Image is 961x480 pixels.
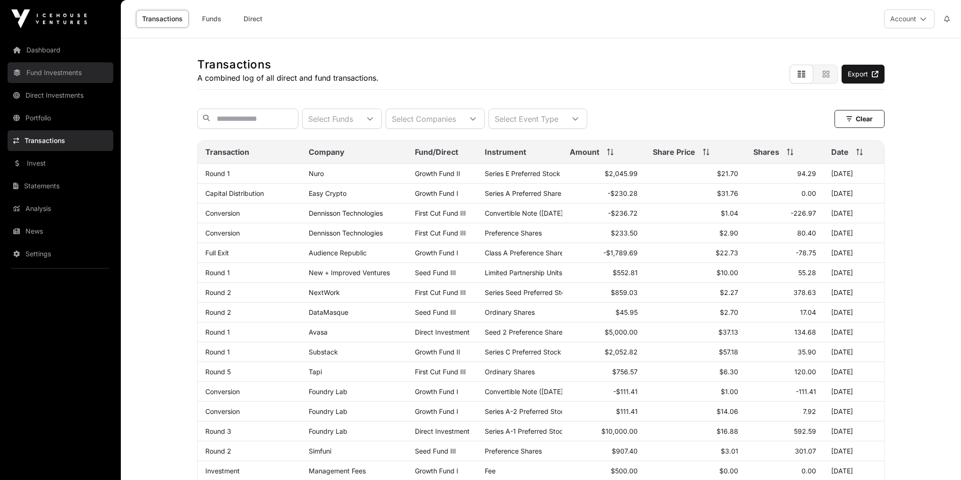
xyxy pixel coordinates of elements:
[717,269,738,277] span: $10.00
[309,288,340,296] a: NextWork
[796,249,816,257] span: -78.75
[485,328,566,336] span: Seed 2 Preference Shares
[309,447,331,455] a: Simfuni
[562,402,645,421] td: $111.41
[485,209,565,217] span: Convertible Note ([DATE])
[794,328,816,336] span: 134.68
[205,288,231,296] a: Round 2
[205,269,230,277] a: Round 1
[309,467,400,475] p: Management Fees
[562,421,645,441] td: $10,000.00
[8,221,113,242] a: News
[485,387,565,396] span: Convertible Note ([DATE])
[485,467,496,475] span: Fee
[415,308,456,316] a: Seed Fund III
[415,229,466,237] a: First Cut Fund III
[485,368,535,376] span: Ordinary Shares
[721,209,738,217] span: $1.04
[205,229,240,237] a: Conversion
[914,435,961,480] iframe: Chat Widget
[309,308,348,316] a: DataMasque
[721,447,738,455] span: $3.01
[415,447,456,455] a: Seed Fund III
[794,368,816,376] span: 120.00
[485,269,562,277] span: Limited Partnership Units
[562,322,645,342] td: $5,000.00
[824,421,884,441] td: [DATE]
[309,427,347,435] a: Foundry Lab
[842,65,885,84] a: Export
[309,407,347,415] a: Foundry Lab
[309,169,324,177] a: Nuro
[415,169,460,177] a: Growth Fund II
[415,249,458,257] a: Growth Fund I
[570,146,599,158] span: Amount
[562,164,645,184] td: $2,045.99
[485,146,526,158] span: Instrument
[800,308,816,316] span: 17.04
[309,328,328,336] a: Avasa
[11,9,87,28] img: Icehouse Ventures Logo
[205,427,231,435] a: Round 3
[824,203,884,223] td: [DATE]
[794,427,816,435] span: 592.59
[798,269,816,277] span: 55.28
[801,189,816,197] span: 0.00
[796,387,816,396] span: -111.41
[719,348,738,356] span: $57.18
[485,189,561,197] span: Series A Preferred Share
[309,249,367,257] a: Audience Republic
[835,110,885,128] button: Clear
[205,348,230,356] a: Round 1
[791,209,816,217] span: -226.97
[234,10,272,28] a: Direct
[8,40,113,60] a: Dashboard
[562,441,645,461] td: $907.40
[8,62,113,83] a: Fund Investments
[8,130,113,151] a: Transactions
[309,269,390,277] a: New + Improved Ventures
[719,229,738,237] span: $2.90
[485,229,542,237] span: Preference Shares
[8,176,113,196] a: Statements
[824,382,884,402] td: [DATE]
[562,303,645,322] td: $45.95
[205,387,240,396] a: Conversion
[8,153,113,174] a: Invest
[8,198,113,219] a: Analysis
[719,467,738,475] span: $0.00
[720,308,738,316] span: $2.70
[485,288,573,296] span: Series Seed Preferred Stock
[309,229,383,237] a: Dennisson Technologies
[653,146,695,158] span: Share Price
[795,447,816,455] span: 301.07
[485,427,567,435] span: Series A-1 Preferred Stock
[415,387,458,396] a: Growth Fund I
[485,407,568,415] span: Series A-2 Preferred Stock
[803,407,816,415] span: 7.92
[303,109,359,128] div: Select Funds
[824,184,884,203] td: [DATE]
[309,348,338,356] a: Substack
[8,244,113,264] a: Settings
[136,10,189,28] a: Transactions
[798,348,816,356] span: 35.90
[562,203,645,223] td: -$236.72
[309,368,322,376] a: Tapi
[415,209,466,217] a: First Cut Fund III
[824,223,884,243] td: [DATE]
[415,146,458,158] span: Fund/Direct
[824,322,884,342] td: [DATE]
[205,407,240,415] a: Conversion
[717,427,738,435] span: $16.88
[485,308,535,316] span: Ordinary Shares
[831,146,849,158] span: Date
[797,229,816,237] span: 80.40
[309,189,346,197] a: Easy Crypto
[205,368,231,376] a: Round 5
[797,169,816,177] span: 94.29
[562,223,645,243] td: $233.50
[193,10,230,28] a: Funds
[386,109,462,128] div: Select Companies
